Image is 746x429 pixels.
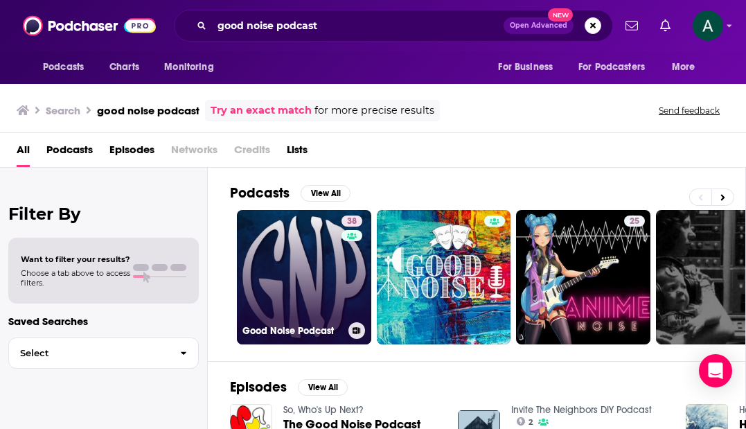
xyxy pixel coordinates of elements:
[287,139,308,167] a: Lists
[504,17,574,34] button: Open AdvancedNew
[672,58,695,77] span: More
[237,210,371,344] a: 38Good Noise Podcast
[9,349,169,358] span: Select
[578,58,645,77] span: For Podcasters
[230,184,350,202] a: PodcastsView All
[655,105,724,116] button: Send feedback
[693,10,723,41] img: User Profile
[301,185,350,202] button: View All
[511,404,652,416] a: Invite The Neighbors DIY Podcast
[516,210,650,344] a: 25
[529,419,533,426] span: 2
[630,215,639,229] span: 25
[174,10,613,42] div: Search podcasts, credits, & more...
[347,215,357,229] span: 38
[283,404,363,416] a: So, Who's Up Next?
[699,354,732,387] div: Open Intercom Messenger
[234,139,270,167] span: Credits
[97,104,199,117] h3: good noise podcast
[230,378,287,396] h2: Episodes
[17,139,30,167] a: All
[314,103,434,119] span: for more precise results
[693,10,723,41] span: Logged in as ashley88139
[33,54,102,80] button: open menu
[109,139,154,167] a: Episodes
[548,8,573,21] span: New
[211,103,312,119] a: Try an exact match
[620,14,643,37] a: Show notifications dropdown
[8,315,199,328] p: Saved Searches
[21,268,130,288] span: Choose a tab above to access filters.
[624,216,645,227] a: 25
[569,54,665,80] button: open menu
[212,15,504,37] input: Search podcasts, credits, & more...
[230,184,290,202] h2: Podcasts
[154,54,231,80] button: open menu
[242,325,343,337] h3: Good Noise Podcast
[8,338,199,369] button: Select
[655,14,676,37] a: Show notifications dropdown
[46,139,93,167] a: Podcasts
[8,204,199,224] h2: Filter By
[517,417,533,426] a: 2
[21,254,130,264] span: Want to filter your results?
[693,10,723,41] button: Show profile menu
[100,54,148,80] a: Charts
[23,12,156,39] img: Podchaser - Follow, Share and Rate Podcasts
[510,22,567,29] span: Open Advanced
[230,378,348,396] a: EpisodesView All
[109,58,139,77] span: Charts
[171,139,217,167] span: Networks
[164,58,213,77] span: Monitoring
[498,58,553,77] span: For Business
[43,58,84,77] span: Podcasts
[298,379,348,396] button: View All
[341,216,362,227] a: 38
[46,104,80,117] h3: Search
[488,54,570,80] button: open menu
[662,54,713,80] button: open menu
